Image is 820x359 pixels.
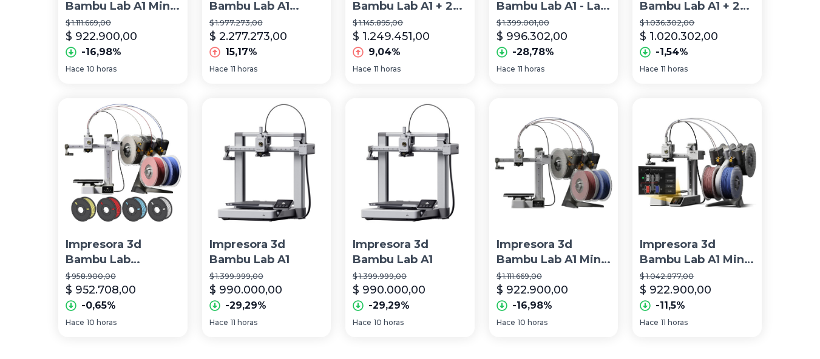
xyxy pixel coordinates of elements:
span: Hace [640,318,659,327]
p: -0,65% [81,298,116,313]
span: 11 horas [661,64,688,74]
p: Impresora 3d Bambu Lab A1 Mini Combo Ams Lite Color Space Grey 220v [640,237,754,267]
p: $ 1.399.001,00 [496,18,611,28]
span: Hace [353,64,371,74]
span: 10 horas [87,318,117,327]
span: 10 horas [87,64,117,74]
p: -16,98% [81,45,121,59]
p: $ 1.042.877,00 [640,272,754,281]
p: $ 996.302,00 [496,28,568,45]
p: $ 1.399.999,00 [353,272,467,281]
a: Impresora 3d Bambu Lab A1Impresora 3d Bambu Lab A1$ 1.399.999,00$ 990.000,00-29,29%Hace10 horas [345,98,475,337]
p: 15,17% [225,45,257,59]
p: $ 990.000,00 [209,281,282,298]
span: 11 horas [661,318,688,327]
p: $ 1.145.895,00 [353,18,467,28]
img: Impresora 3d Bambu Lab A1 Mini Combo Ams Lite | Sólidos [489,98,618,227]
p: Impresora 3d Bambu Lab Bambulab A1 Mini Combo + 4 Kg Pla [66,237,180,267]
p: -29,29% [368,298,410,313]
img: Impresora 3d Bambu Lab A1 Mini Combo Ams Lite Color Space Grey 220v [632,98,762,227]
p: $ 1.020.302,00 [640,28,718,45]
p: $ 1.111.669,00 [66,18,180,28]
p: Impresora 3d Bambu Lab A1 [209,237,324,267]
p: $ 922.900,00 [640,281,711,298]
span: 11 horas [231,64,257,74]
p: $ 1.399.999,00 [209,272,324,281]
img: Impresora 3d Bambu Lab A1 [202,98,331,227]
span: 11 horas [518,64,544,74]
span: 10 horas [518,318,547,327]
a: Impresora 3d Bambu Lab Bambulab A1 Mini Combo + 4 Kg PlaImpresora 3d Bambu Lab Bambulab A1 Mini C... [58,98,188,337]
span: Hace [353,318,371,327]
span: 10 horas [374,318,404,327]
span: Hace [66,318,84,327]
a: Impresora 3d Bambu Lab A1 Mini Combo Ams Lite Color Space Grey 220vImpresora 3d Bambu Lab A1 Mini... [632,98,762,337]
span: 11 horas [374,64,401,74]
span: Hace [640,64,659,74]
p: $ 922.900,00 [66,28,137,45]
p: -28,78% [512,45,554,59]
p: $ 1.036.302,00 [640,18,754,28]
p: $ 958.900,00 [66,272,180,281]
p: -29,29% [225,298,266,313]
a: Impresora 3d Bambu Lab A1Impresora 3d Bambu Lab A1$ 1.399.999,00$ 990.000,00-29,29%Hace11 horas [202,98,331,337]
span: Hace [496,64,515,74]
p: -1,54% [656,45,688,59]
a: Impresora 3d Bambu Lab A1 Mini Combo Ams Lite | SólidosImpresora 3d Bambu Lab A1 Mini Combo Ams L... [489,98,618,337]
p: 9,04% [368,45,401,59]
p: -16,98% [512,298,552,313]
span: 11 horas [231,318,257,327]
img: Impresora 3d Bambu Lab Bambulab A1 Mini Combo + 4 Kg Pla [58,98,188,227]
p: $ 952.708,00 [66,281,136,298]
p: $ 1.249.451,00 [353,28,430,45]
p: $ 1.111.669,00 [496,272,611,281]
span: Hace [209,318,228,327]
p: Impresora 3d Bambu Lab A1 [353,237,467,267]
p: Impresora 3d Bambu Lab A1 Mini Combo Ams Lite | Sólidos [496,237,611,267]
span: Hace [66,64,84,74]
span: Hace [209,64,228,74]
img: Impresora 3d Bambu Lab A1 [345,98,475,227]
p: $ 922.900,00 [496,281,568,298]
p: $ 2.277.273,00 [209,28,287,45]
p: $ 1.977.273,00 [209,18,324,28]
p: -11,5% [656,298,685,313]
p: $ 990.000,00 [353,281,425,298]
span: Hace [496,318,515,327]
